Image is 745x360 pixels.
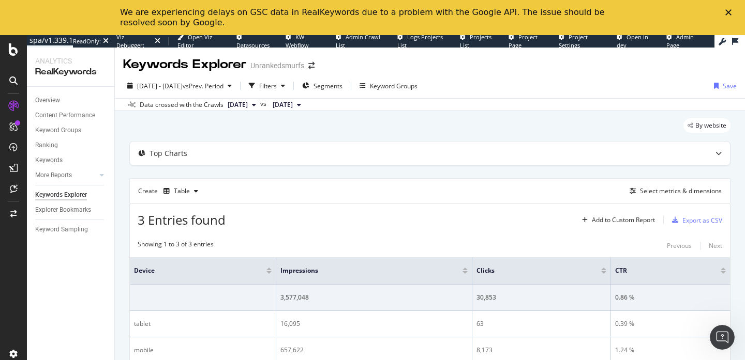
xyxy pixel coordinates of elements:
[35,140,107,151] a: Ranking
[666,33,707,49] a: Admin Page
[27,35,73,45] div: spa/v1.339.1
[370,82,418,90] div: Keyword Groups
[183,82,224,90] span: vs Prev. Period
[710,325,735,350] iframe: Intercom live chat
[615,346,726,355] div: 1.24 %
[35,170,72,181] div: More Reports
[177,33,212,49] span: Open Viz Editor
[35,110,95,121] div: Content Performance
[35,190,107,200] a: Keywords Explorer
[559,33,588,49] span: Project Settings
[138,183,202,199] div: Create
[138,240,214,252] div: Showing 1 to 3 of 3 entries
[615,266,705,275] span: CTR
[280,319,468,328] div: 16,095
[355,77,422,94] button: Keyword Groups
[695,122,726,129] span: By website
[617,33,648,49] span: Open in dev
[134,346,272,355] div: mobile
[592,217,655,223] div: Add to Custom Report
[123,77,236,94] button: [DATE] - [DATE]vsPrev. Period
[617,33,659,49] a: Open in dev
[260,99,269,108] span: vs
[120,7,608,28] div: We are experiencing delays on GSC data in RealKeywords due to a problem with the Google API. The ...
[35,155,107,166] a: Keywords
[460,33,501,49] a: Projects List
[35,224,88,235] div: Keyword Sampling
[159,183,202,199] button: Table
[73,37,101,45] div: ReadOnly:
[709,241,722,250] div: Next
[723,82,737,90] div: Save
[286,33,309,49] span: KW Webflow
[308,62,315,69] div: arrow-right-arrow-left
[137,82,183,90] span: [DATE] - [DATE]
[35,205,107,215] a: Explorer Bookmarks
[683,118,731,133] div: legacy label
[640,186,722,195] div: Select metrics & dimensions
[250,60,304,71] div: Unrankedsmurfs
[578,212,655,228] button: Add to Custom Report
[476,293,606,302] div: 30,853
[476,346,606,355] div: 8,173
[668,212,722,228] button: Export as CSV
[35,95,107,106] a: Overview
[460,33,491,49] span: Projects List
[397,33,443,49] span: Logs Projects List
[35,205,91,215] div: Explorer Bookmarks
[236,41,270,49] span: Datasources
[625,185,722,197] button: Select metrics & dimensions
[35,125,107,136] a: Keyword Groups
[35,190,87,200] div: Keywords Explorer
[314,82,342,90] span: Segments
[682,216,722,225] div: Export as CSV
[174,188,190,194] div: Table
[35,170,97,181] a: More Reports
[35,155,63,166] div: Keywords
[245,77,289,94] button: Filters
[273,100,293,109] span: 2025 Sep. 8th
[35,125,81,136] div: Keyword Groups
[228,100,248,109] span: 2025 Oct. 6th
[140,100,224,109] div: Data crossed with the Crawls
[150,148,187,159] div: Top Charts
[509,33,551,49] a: Project Page
[269,99,305,111] button: [DATE]
[134,319,272,328] div: tablet
[280,266,447,275] span: Impressions
[134,266,251,275] span: Device
[35,95,60,106] div: Overview
[559,33,609,49] a: Project Settings
[336,33,380,49] span: Admin Crawl List
[27,35,73,48] a: spa/v1.339.1
[476,266,586,275] span: Clicks
[509,33,538,49] span: Project Page
[280,293,468,302] div: 3,577,048
[35,110,107,121] a: Content Performance
[123,56,246,73] div: Keywords Explorer
[224,99,260,111] button: [DATE]
[298,77,347,94] button: Segments
[615,319,726,328] div: 0.39 %
[725,9,736,15] div: Fermer
[177,33,229,49] a: Open Viz Editor
[116,33,153,49] div: Viz Debugger:
[476,319,606,328] div: 63
[710,77,737,94] button: Save
[397,33,452,49] a: Logs Projects List
[35,140,58,151] div: Ranking
[138,211,226,228] span: 3 Entries found
[667,241,692,250] div: Previous
[280,346,468,355] div: 657,622
[709,240,722,252] button: Next
[259,82,277,90] div: Filters
[667,240,692,252] button: Previous
[236,33,278,49] a: Datasources
[336,33,390,49] a: Admin Crawl List
[35,224,107,235] a: Keyword Sampling
[666,33,694,49] span: Admin Page
[286,33,328,49] a: KW Webflow
[35,66,106,78] div: RealKeywords
[615,293,726,302] div: 0.86 %
[35,56,106,66] div: Analytics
